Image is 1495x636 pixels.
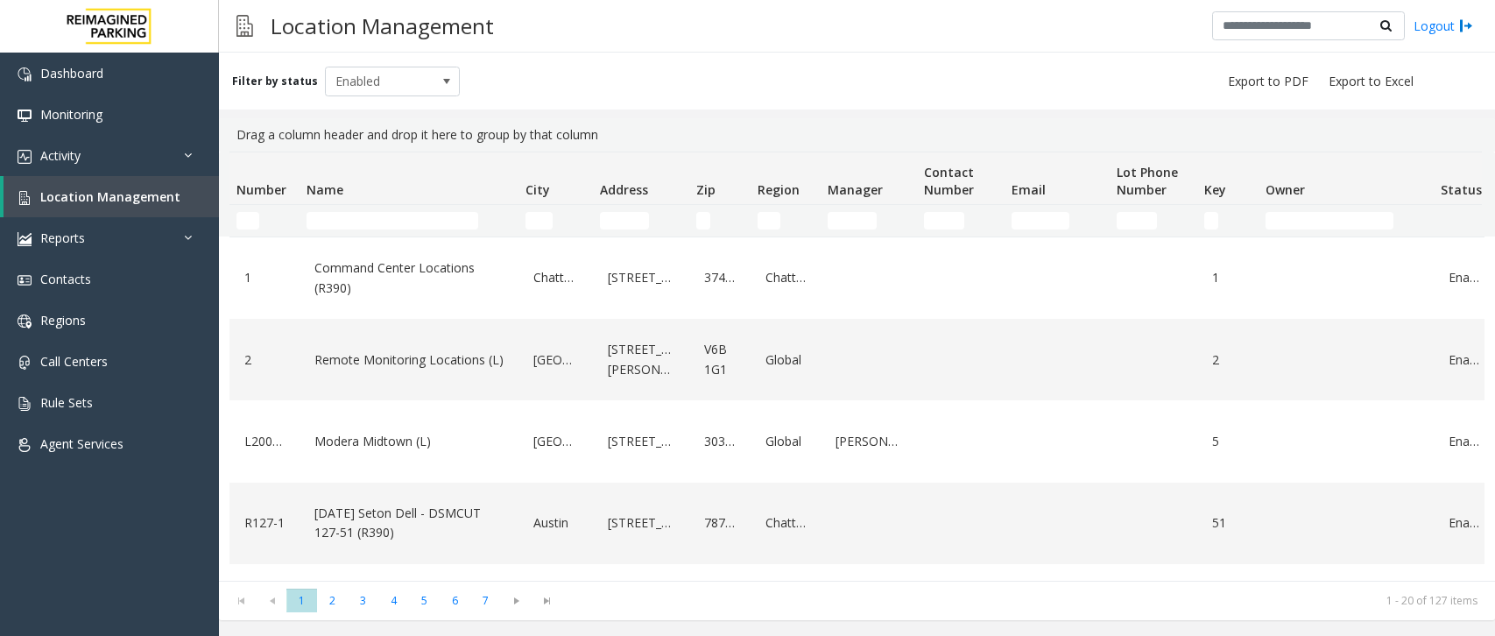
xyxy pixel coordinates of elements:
input: Zip Filter [696,212,710,230]
span: Regions [40,312,86,329]
span: Enabled [326,67,433,95]
input: Key Filter [1204,212,1218,230]
a: Chattanooga [529,264,582,292]
a: [STREET_ADDRESS][PERSON_NAME] [603,336,679,384]
td: Owner Filter [1259,205,1434,237]
a: [STREET_ADDRESS] [603,428,679,456]
h3: Location Management [262,4,503,47]
a: [GEOGRAPHIC_DATA] [529,346,582,374]
a: 1 [240,264,289,292]
a: R127-1 [240,509,289,537]
a: [STREET_ADDRESS] [603,264,679,292]
span: Go to the last page [535,594,559,608]
a: 5 [1208,428,1248,456]
img: 'icon' [18,273,32,287]
img: logout [1459,17,1473,35]
img: 'icon' [18,150,32,164]
a: Global [761,428,810,456]
a: Austin [529,509,582,537]
a: 1 [1208,264,1248,292]
img: 'icon' [18,67,32,81]
span: Page 5 [409,589,440,612]
img: 'icon' [18,191,32,205]
a: 51 [1208,509,1248,537]
label: Filter by status [232,74,318,89]
a: [GEOGRAPHIC_DATA] [529,428,582,456]
td: Status Filter [1434,205,1495,237]
input: Contact Number Filter [924,212,964,230]
span: City [525,181,550,198]
img: 'icon' [18,438,32,452]
span: Export to Excel [1329,73,1414,90]
th: Status [1434,152,1495,205]
td: Number Filter [229,205,300,237]
span: Rule Sets [40,394,93,411]
img: 'icon' [18,397,32,411]
td: Lot Phone Number Filter [1110,205,1197,237]
td: Zip Filter [689,205,751,237]
a: Enabled [1444,264,1484,292]
span: Go to the next page [501,589,532,613]
a: Modera Midtown (L) [310,428,508,456]
img: 'icon' [18,314,32,329]
img: pageIcon [236,4,253,47]
a: Enabled [1444,428,1484,456]
span: Region [758,181,800,198]
div: Data table [219,152,1495,581]
span: Export to PDF [1228,73,1308,90]
a: Chattanooga [761,509,810,537]
td: Contact Number Filter [917,205,1005,237]
td: City Filter [518,205,593,237]
span: Email [1012,181,1046,198]
a: [PERSON_NAME] [831,428,906,456]
img: 'icon' [18,356,32,370]
span: Agent Services [40,435,123,452]
span: Page 7 [470,589,501,612]
span: Manager [828,181,883,198]
span: Lot Phone Number [1117,164,1178,198]
span: Location Management [40,188,180,205]
span: Call Centers [40,353,108,370]
span: Key [1204,181,1226,198]
a: Remote Monitoring Locations (L) [310,346,508,374]
span: Address [600,181,648,198]
input: Lot Phone Number Filter [1117,212,1157,230]
span: Page 6 [440,589,470,612]
a: V6B 1G1 [700,336,740,384]
input: Region Filter [758,212,780,230]
img: 'icon' [18,232,32,246]
button: Export to PDF [1221,69,1315,94]
a: L20000500 [240,428,289,456]
a: 2 [240,346,289,374]
span: Contact Number [924,164,974,198]
input: Address Filter [600,212,649,230]
input: City Filter [525,212,553,230]
a: 2 [1208,346,1248,374]
span: Go to the next page [504,594,528,608]
kendo-pager-info: 1 - 20 of 127 items [573,593,1477,608]
input: Email Filter [1012,212,1069,230]
a: Chattanooga [761,264,810,292]
input: Owner Filter [1266,212,1393,230]
a: [STREET_ADDRESS] [603,509,679,537]
a: 78701 [700,509,740,537]
span: Monitoring [40,106,102,123]
td: Manager Filter [821,205,917,237]
span: Owner [1266,181,1305,198]
div: Drag a column header and drop it here to group by that column [229,118,1484,152]
a: 37402 [700,264,740,292]
span: Number [236,181,286,198]
a: 30309 [700,428,740,456]
span: Dashboard [40,65,103,81]
a: Global [761,346,810,374]
a: Enabled [1444,346,1484,374]
img: 'icon' [18,109,32,123]
a: Location Management [4,176,219,217]
span: Page 2 [317,589,348,612]
td: Region Filter [751,205,821,237]
input: Name Filter [307,212,478,230]
input: Manager Filter [828,212,877,230]
a: [DATE] Seton Dell - DSMCUT 127-51 (R390) [310,499,508,548]
span: Contacts [40,271,91,287]
span: Page 3 [348,589,378,612]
